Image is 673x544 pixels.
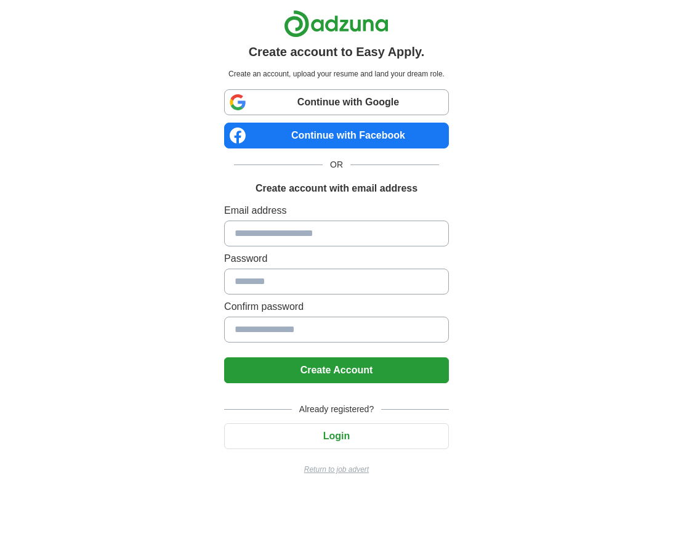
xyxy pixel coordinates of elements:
label: Password [224,251,449,266]
a: Login [224,431,449,441]
p: Create an account, upload your resume and land your dream role. [227,68,446,79]
button: Login [224,423,449,449]
label: Confirm password [224,299,449,314]
label: Email address [224,203,449,218]
a: Return to job advert [224,464,449,475]
a: Continue with Google [224,89,449,115]
a: Continue with Facebook [224,123,449,148]
span: Already registered? [292,403,381,416]
h1: Create account to Easy Apply. [249,43,425,61]
h1: Create account with email address [256,181,417,196]
button: Create Account [224,357,449,383]
img: Adzuna logo [284,10,389,38]
span: OR [323,158,350,171]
